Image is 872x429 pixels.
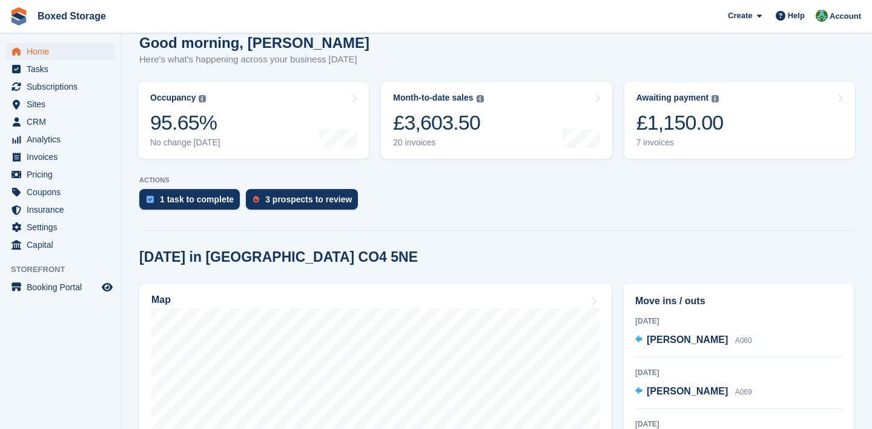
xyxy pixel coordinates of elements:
[27,279,99,296] span: Booking Portal
[139,53,369,67] p: Here's what's happening across your business [DATE]
[393,138,483,148] div: 20 invoices
[477,95,484,102] img: icon-info-grey-7440780725fd019a000dd9b08b2336e03edf1995a4989e88bcd33f0948082b44.svg
[150,93,196,103] div: Occupancy
[712,95,719,102] img: icon-info-grey-7440780725fd019a000dd9b08b2336e03edf1995a4989e88bcd33f0948082b44.svg
[27,201,99,218] span: Insurance
[27,148,99,165] span: Invoices
[139,35,369,51] h1: Good morning, [PERSON_NAME]
[27,61,99,78] span: Tasks
[728,10,752,22] span: Create
[6,201,114,218] a: menu
[27,131,99,148] span: Analytics
[647,386,728,396] span: [PERSON_NAME]
[6,96,114,113] a: menu
[624,82,855,159] a: Awaiting payment £1,150.00 7 invoices
[636,110,724,135] div: £1,150.00
[830,10,861,22] span: Account
[27,113,99,130] span: CRM
[635,367,842,378] div: [DATE]
[100,280,114,294] a: Preview store
[635,294,842,308] h2: Move ins / outs
[788,10,805,22] span: Help
[6,279,114,296] a: menu
[246,189,364,216] a: 3 prospects to review
[647,334,728,345] span: [PERSON_NAME]
[139,249,418,265] h2: [DATE] in [GEOGRAPHIC_DATA] CO4 5NE
[265,195,352,204] div: 3 prospects to review
[6,184,114,201] a: menu
[6,148,114,165] a: menu
[160,195,234,204] div: 1 task to complete
[138,82,369,159] a: Occupancy 95.65% No change [DATE]
[635,316,842,327] div: [DATE]
[33,6,111,26] a: Boxed Storage
[636,93,709,103] div: Awaiting payment
[27,184,99,201] span: Coupons
[10,7,28,25] img: stora-icon-8386f47178a22dfd0bd8f6a31ec36ba5ce8667c1dd55bd0f319d3a0aa187defe.svg
[253,196,259,203] img: prospect-51fa495bee0391a8d652442698ab0144808aea92771e9ea1ae160a38d050c398.svg
[636,138,724,148] div: 7 invoices
[6,131,114,148] a: menu
[27,236,99,253] span: Capital
[6,236,114,253] a: menu
[635,384,752,400] a: [PERSON_NAME] A069
[735,336,752,345] span: A060
[393,110,483,135] div: £3,603.50
[6,113,114,130] a: menu
[735,388,752,396] span: A069
[139,176,854,184] p: ACTIONS
[150,110,220,135] div: 95.65%
[27,219,99,236] span: Settings
[151,294,171,305] h2: Map
[27,166,99,183] span: Pricing
[150,138,220,148] div: No change [DATE]
[6,61,114,78] a: menu
[27,43,99,60] span: Home
[27,96,99,113] span: Sites
[635,333,752,348] a: [PERSON_NAME] A060
[147,196,154,203] img: task-75834270c22a3079a89374b754ae025e5fb1db73e45f91037f5363f120a921f8.svg
[11,264,121,276] span: Storefront
[393,93,473,103] div: Month-to-date sales
[27,78,99,95] span: Subscriptions
[816,10,828,22] img: Tobias Butler
[199,95,206,102] img: icon-info-grey-7440780725fd019a000dd9b08b2336e03edf1995a4989e88bcd33f0948082b44.svg
[139,189,246,216] a: 1 task to complete
[6,166,114,183] a: menu
[6,43,114,60] a: menu
[381,82,612,159] a: Month-to-date sales £3,603.50 20 invoices
[6,78,114,95] a: menu
[6,219,114,236] a: menu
